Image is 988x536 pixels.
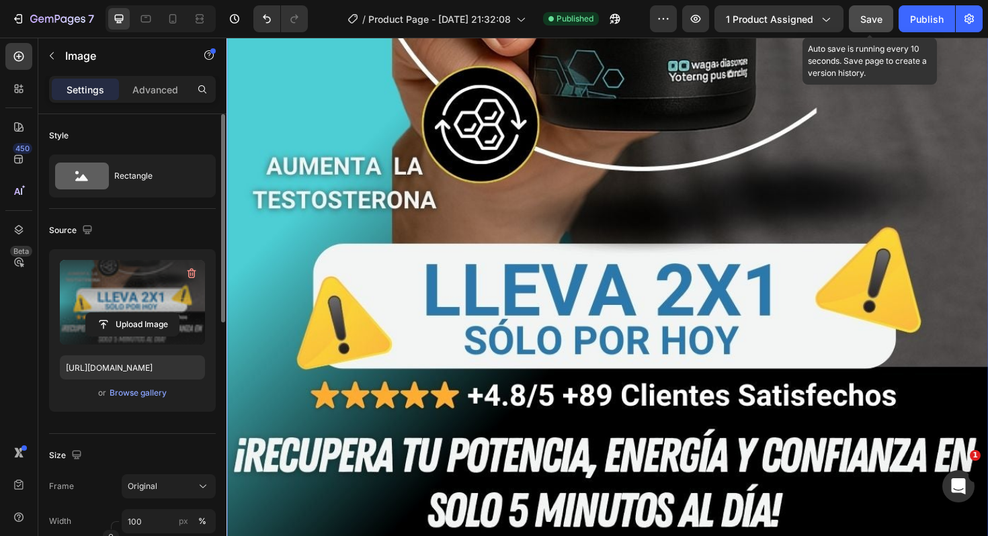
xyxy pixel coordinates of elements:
[860,13,882,25] span: Save
[910,12,944,26] div: Publish
[227,38,988,536] iframe: Design area
[368,12,511,26] span: Product Page - [DATE] 21:32:08
[362,12,366,26] span: /
[128,480,157,492] span: Original
[49,222,95,240] div: Source
[5,5,100,32] button: 7
[179,515,188,527] div: px
[198,515,206,527] div: %
[49,515,71,527] label: Width
[49,130,69,142] div: Style
[849,5,893,32] button: Save
[114,161,196,191] div: Rectangle
[253,5,308,32] div: Undo/Redo
[122,474,216,498] button: Original
[726,12,813,26] span: 1 product assigned
[175,513,192,529] button: %
[714,5,843,32] button: 1 product assigned
[60,355,205,379] input: https://example.com/image.jpg
[970,450,981,461] span: 1
[110,387,167,399] div: Browse gallery
[85,312,179,337] button: Upload Image
[49,480,74,492] label: Frame
[194,513,210,529] button: px
[899,5,955,32] button: Publish
[88,11,94,27] p: 7
[98,385,106,401] span: or
[122,509,216,533] input: px%
[67,83,104,97] p: Settings
[10,246,32,257] div: Beta
[49,447,85,465] div: Size
[109,386,167,400] button: Browse gallery
[13,143,32,154] div: 450
[557,13,593,25] span: Published
[942,470,975,502] iframe: Intercom live chat
[65,48,179,64] p: Image
[132,83,178,97] p: Advanced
